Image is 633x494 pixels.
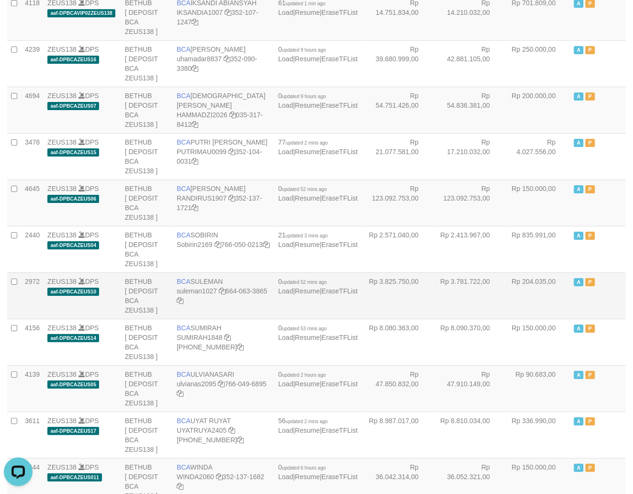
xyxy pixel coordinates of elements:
span: 77 [278,138,328,146]
a: Resume [295,287,320,295]
a: Resume [295,473,320,481]
a: Copy 3521071247 to clipboard [192,18,198,26]
td: 4694 [21,87,44,133]
span: Active [574,92,584,101]
span: BCA [177,370,191,378]
a: Copy UYATRUYA2405 to clipboard [228,427,235,434]
a: Load [278,334,293,341]
a: ZEUS138 [47,278,77,285]
a: ZEUS138 [47,138,77,146]
td: 3478 [21,133,44,180]
span: 0 [278,45,326,53]
a: EraseTFList [322,473,358,481]
span: aaf-DPBCAZEUS15 [47,148,99,157]
span: Paused [586,46,595,54]
button: Open LiveChat chat widget [4,4,33,33]
span: | | [278,278,358,295]
td: 4645 [21,180,44,226]
a: ZEUS138 [47,463,77,471]
a: Copy PUTRIMAU0099 to clipboard [228,148,235,156]
span: aaf-DPBCAZEUS16 [47,56,99,64]
td: Rp 835.991,00 [505,226,570,272]
span: Paused [586,232,595,240]
a: Copy 0353178412 to clipboard [192,121,198,128]
a: Resume [295,194,320,202]
span: updated 2 mins ago [286,419,328,424]
a: SUMIRAH1848 [177,334,223,341]
td: Rp 336.990,00 [505,412,570,458]
a: Load [278,194,293,202]
a: uhamadar8837 [177,55,222,63]
span: updated 1 min ago [286,1,326,6]
td: 4139 [21,365,44,412]
td: Rp 123.092.753,00 [433,180,504,226]
span: updated 52 mins ago [282,280,327,285]
td: SOBIRIN 766-050-0213 [173,226,274,272]
a: Load [278,148,293,156]
td: DPS [44,133,121,180]
span: aaf-DPBCAVIP02ZEUS138 [47,9,115,17]
span: aaf-DPBCAZEUS011 [47,473,102,482]
td: Rp 90.683,00 [505,365,570,412]
td: [PERSON_NAME] 352-090-3380 [173,40,274,87]
a: WINDA2060 [177,473,214,481]
a: Copy 4062304107 to clipboard [237,436,244,444]
td: Rp 8.090.370,00 [433,319,504,365]
span: 21 [278,231,328,239]
span: BCA [177,185,191,192]
a: EraseTFList [322,148,358,156]
span: updated 3 mins ago [286,233,328,238]
a: Load [278,55,293,63]
span: updated 9 hours ago [282,94,326,99]
td: BETHUB [ DEPOSIT BCA ZEUS138 ] [121,133,173,180]
td: UYAT RUYAT [PHONE_NUMBER] [173,412,274,458]
a: Copy 6640633865 to clipboard [177,297,183,304]
span: Paused [586,417,595,426]
span: aaf-DPBCAZEUS10 [47,288,99,296]
td: Rp 3.781.722,00 [433,272,504,319]
td: DPS [44,365,121,412]
a: RANDIRUS1907 [177,194,226,202]
a: Load [278,473,293,481]
a: ZEUS138 [47,370,77,378]
a: Copy 7660496895 to clipboard [177,390,183,397]
span: | | [278,138,358,156]
span: BCA [177,231,191,239]
td: SUMIRAH [PHONE_NUMBER] [173,319,274,365]
a: EraseTFList [322,287,358,295]
a: IKSANDIA1007 [177,9,223,16]
td: 3611 [21,412,44,458]
span: | | [278,370,358,388]
td: Rp 17.210.032,00 [433,133,504,180]
a: ZEUS138 [47,92,77,100]
a: Copy SUMIRAH1848 to clipboard [225,334,231,341]
td: Rp 42.881.105,00 [433,40,504,87]
span: updated 2 mins ago [286,140,328,146]
td: [PERSON_NAME] 352-137-1721 [173,180,274,226]
span: aaf-DPBCAZEUS04 [47,241,99,249]
a: Copy 8692458906 to clipboard [237,343,244,351]
td: BETHUB [ DEPOSIT BCA ZEUS138 ] [121,272,173,319]
span: | | [278,185,358,202]
a: EraseTFList [322,334,358,341]
td: DPS [44,412,121,458]
a: PUTRIMAU0099 [177,148,226,156]
span: Active [574,325,584,333]
span: BCA [177,463,190,471]
a: Resume [295,334,320,341]
a: Resume [295,241,320,248]
span: aaf-DPBCAZEUS17 [47,427,99,435]
td: Rp 204.035,00 [505,272,570,319]
td: BETHUB [ DEPOSIT BCA ZEUS138 ] [121,180,173,226]
a: Copy HAMMADZI2026 to clipboard [229,111,236,119]
td: Rp 8.080.363,00 [362,319,433,365]
td: 2440 [21,226,44,272]
span: 0 [278,324,327,332]
a: ZEUS138 [47,324,77,332]
span: Paused [586,185,595,193]
td: DPS [44,272,121,319]
td: 4239 [21,40,44,87]
span: Active [574,417,584,426]
td: Rp 8.810.034,00 [433,412,504,458]
a: Resume [295,101,320,109]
